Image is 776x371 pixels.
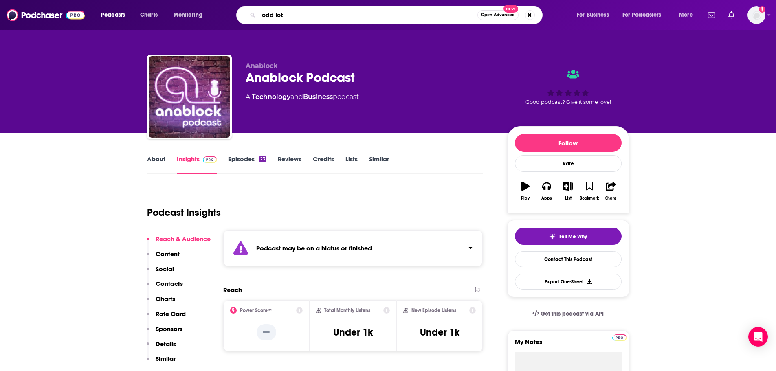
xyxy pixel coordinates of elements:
button: open menu [95,9,136,22]
a: Reviews [278,155,301,174]
input: Search podcasts, credits, & more... [259,9,477,22]
img: Anablock Podcast [149,56,230,138]
div: Open Intercom Messenger [748,327,768,347]
a: Show notifications dropdown [725,8,738,22]
span: Open Advanced [481,13,515,17]
h3: Under 1k [420,326,459,338]
button: Bookmark [579,176,600,206]
button: open menu [617,9,673,22]
button: Play [515,176,536,206]
button: Apps [536,176,557,206]
p: Social [156,265,174,273]
span: Logged in as gmalloy [747,6,765,24]
h2: Total Monthly Listens [324,307,370,313]
button: Show profile menu [747,6,765,24]
div: 23 [259,156,266,162]
span: Charts [140,9,158,21]
span: More [679,9,693,21]
button: Contacts [147,280,183,295]
span: Get this podcast via API [541,310,604,317]
p: Content [156,250,180,258]
img: Podchaser Pro [612,334,627,341]
p: Rate Card [156,310,186,318]
button: open menu [673,9,703,22]
button: Content [147,250,180,265]
button: Social [147,265,174,280]
p: -- [257,324,276,340]
div: Bookmark [580,196,599,201]
a: Charts [135,9,163,22]
a: Technology [252,93,290,101]
img: tell me why sparkle [549,233,556,240]
h2: Power Score™ [240,307,272,313]
label: My Notes [515,338,622,352]
div: Apps [541,196,552,201]
p: Charts [156,295,175,303]
a: Episodes23 [228,155,266,174]
span: For Business [577,9,609,21]
a: Credits [313,155,334,174]
span: Monitoring [174,9,202,21]
button: Similar [147,355,176,370]
h2: Reach [223,286,242,294]
h1: Podcast Insights [147,206,221,219]
span: New [503,5,518,13]
span: Tell Me Why [559,233,587,240]
div: A podcast [246,92,359,102]
p: Reach & Audience [156,235,211,243]
div: Good podcast? Give it some love! [507,62,629,112]
button: Reach & Audience [147,235,211,250]
button: List [557,176,578,206]
section: Click to expand status details [223,230,483,266]
img: User Profile [747,6,765,24]
a: Similar [369,155,389,174]
strong: Podcast may be on a hiatus or finished [256,244,372,252]
span: For Podcasters [622,9,662,21]
div: Share [605,196,616,201]
button: Export One-Sheet [515,274,622,290]
a: Pro website [612,333,627,341]
svg: Add a profile image [759,6,765,13]
p: Contacts [156,280,183,288]
img: Podchaser - Follow, Share and Rate Podcasts [7,7,85,23]
button: tell me why sparkleTell Me Why [515,228,622,245]
h3: Under 1k [333,326,373,338]
a: InsightsPodchaser Pro [177,155,217,174]
p: Sponsors [156,325,182,333]
p: Details [156,340,176,348]
button: Rate Card [147,310,186,325]
button: open menu [571,9,619,22]
a: Contact This Podcast [515,251,622,267]
button: open menu [168,9,213,22]
button: Share [600,176,621,206]
button: Follow [515,134,622,152]
span: and [290,93,303,101]
button: Charts [147,295,175,310]
p: Similar [156,355,176,362]
button: Open AdvancedNew [477,10,519,20]
div: List [565,196,572,201]
a: Get this podcast via API [526,304,611,324]
a: Lists [345,155,358,174]
button: Sponsors [147,325,182,340]
div: Play [521,196,530,201]
button: Details [147,340,176,355]
a: Business [303,93,333,101]
span: Anablock [246,62,278,70]
img: Podchaser Pro [203,156,217,163]
div: Search podcasts, credits, & more... [244,6,550,24]
a: About [147,155,165,174]
span: Good podcast? Give it some love! [525,99,611,105]
span: Podcasts [101,9,125,21]
div: Rate [515,155,622,172]
a: Show notifications dropdown [705,8,719,22]
h2: New Episode Listens [411,307,456,313]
